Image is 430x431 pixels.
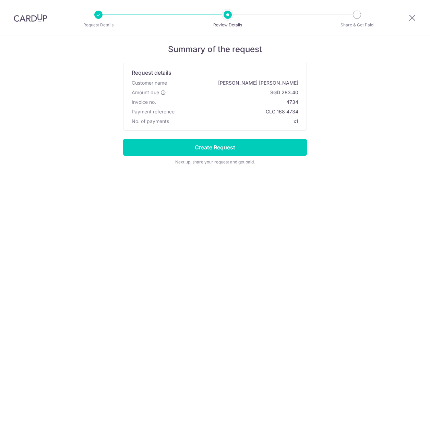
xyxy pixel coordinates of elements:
[159,99,298,106] span: 4734
[123,44,307,54] h5: Summary of the request
[123,159,307,165] div: Next up, share your request and get paid.
[202,22,253,28] p: Review Details
[73,22,124,28] p: Request Details
[170,79,298,86] span: [PERSON_NAME] [PERSON_NAME]
[132,79,167,86] span: Customer name
[132,89,166,96] label: Amount due
[177,108,298,115] span: CLC 168 4734
[123,139,307,156] input: Create Request
[294,118,298,124] span: x1
[132,108,175,115] span: Payment reference
[169,89,298,96] span: SGD 283.40
[386,410,423,428] iframe: Opens a widget where you can find more information
[332,22,382,28] p: Share & Get Paid
[14,14,47,22] img: CardUp
[132,118,169,125] span: No. of payments
[132,99,156,106] span: Invoice no.
[132,69,171,77] span: Request details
